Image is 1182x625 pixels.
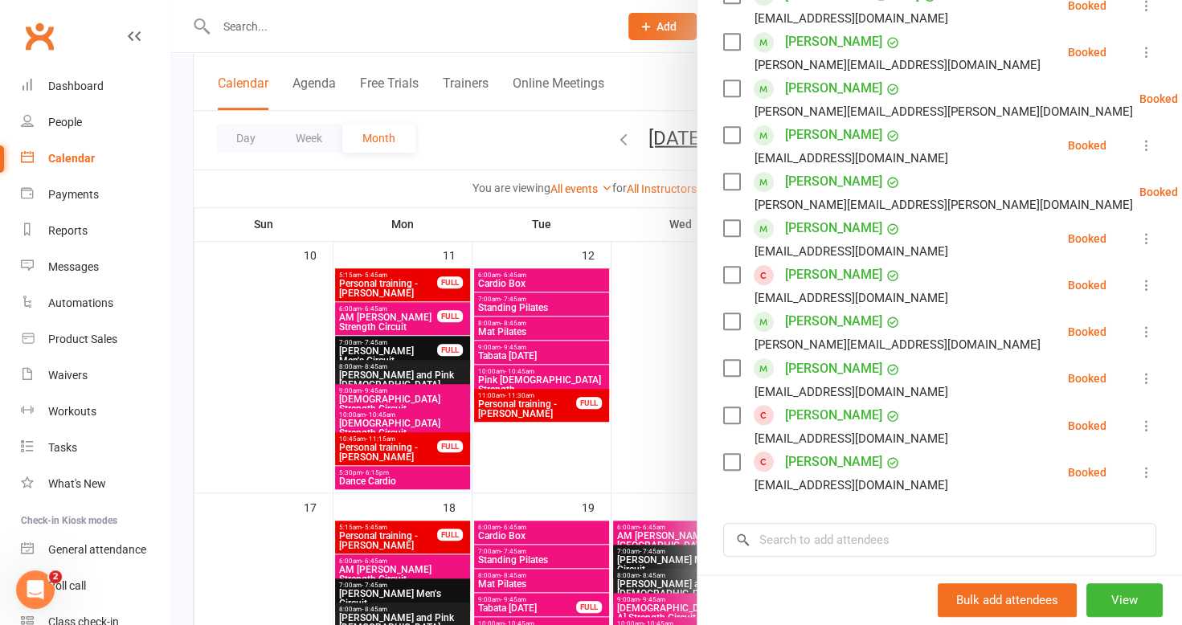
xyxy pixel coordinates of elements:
div: Booked [1068,326,1106,337]
div: [EMAIL_ADDRESS][DOMAIN_NAME] [755,428,948,449]
a: [PERSON_NAME] [785,29,882,55]
span: 2 [49,570,62,583]
a: [PERSON_NAME] [785,356,882,382]
div: Workouts [48,405,96,418]
div: [PERSON_NAME][EMAIL_ADDRESS][PERSON_NAME][DOMAIN_NAME] [755,194,1133,215]
div: Payments [48,188,99,201]
a: General attendance kiosk mode [21,532,170,568]
a: [PERSON_NAME] [785,122,882,148]
div: [EMAIL_ADDRESS][DOMAIN_NAME] [755,8,948,29]
div: [EMAIL_ADDRESS][DOMAIN_NAME] [755,148,948,169]
div: Messages [48,260,99,273]
div: Booked [1068,373,1106,384]
div: [PERSON_NAME][EMAIL_ADDRESS][DOMAIN_NAME] [755,55,1041,76]
div: What's New [48,477,106,490]
a: Roll call [21,568,170,604]
a: [PERSON_NAME] [785,449,882,475]
a: Product Sales [21,321,170,357]
div: Tasks [48,441,77,454]
div: Calendar [48,152,95,165]
a: [PERSON_NAME] [785,262,882,288]
div: Waivers [48,369,88,382]
a: What's New [21,466,170,502]
input: Search to add attendees [723,523,1156,557]
iframe: Intercom live chat [16,570,55,609]
div: [PERSON_NAME][EMAIL_ADDRESS][PERSON_NAME][DOMAIN_NAME] [755,101,1133,122]
div: [PERSON_NAME][EMAIL_ADDRESS][DOMAIN_NAME] [755,334,1041,355]
a: [PERSON_NAME] [785,76,882,101]
div: Booked [1068,420,1106,431]
div: Booked [1068,140,1106,151]
div: General attendance [48,543,146,556]
a: Reports [21,213,170,249]
a: [PERSON_NAME] [785,215,882,241]
div: Product Sales [48,333,117,345]
div: Automations [48,296,113,309]
a: [PERSON_NAME] [785,308,882,334]
div: Roll call [48,579,86,592]
a: Tasks [21,430,170,466]
div: Booked [1068,467,1106,478]
div: Booked [1068,47,1106,58]
a: Workouts [21,394,170,430]
div: Booked [1068,280,1106,291]
div: Booked [1139,186,1178,198]
div: Dashboard [48,80,104,92]
a: Calendar [21,141,170,177]
div: People [48,116,82,129]
a: [PERSON_NAME] [785,169,882,194]
a: Automations [21,285,170,321]
button: Bulk add attendees [938,583,1077,617]
div: Booked [1139,93,1178,104]
a: Clubworx [19,16,59,56]
div: [EMAIL_ADDRESS][DOMAIN_NAME] [755,288,948,308]
div: [EMAIL_ADDRESS][DOMAIN_NAME] [755,475,948,496]
div: Reports [48,224,88,237]
div: [EMAIL_ADDRESS][DOMAIN_NAME] [755,241,948,262]
a: People [21,104,170,141]
button: View [1086,583,1163,617]
a: [PERSON_NAME] [785,402,882,428]
a: Dashboard [21,68,170,104]
a: Payments [21,177,170,213]
a: Waivers [21,357,170,394]
div: Booked [1068,233,1106,244]
div: [EMAIL_ADDRESS][DOMAIN_NAME] [755,382,948,402]
a: Messages [21,249,170,285]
